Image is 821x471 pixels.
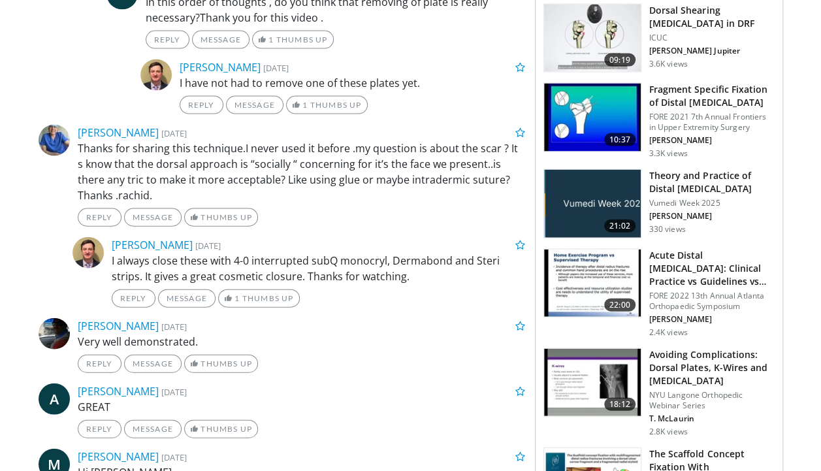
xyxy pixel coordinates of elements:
[649,4,775,30] h3: Dorsal Shearing [MEDICAL_DATA] in DRF
[78,140,525,203] p: Thanks for sharing this technique.I never used it before .my question is about the scar ? It s kn...
[649,83,775,109] h3: Fragment Specific Fixation of Distal [MEDICAL_DATA]
[604,398,636,411] span: 18:12
[649,112,775,133] p: FORE 2021 7th Annual Frontiers in Upper Extremity Surgery
[112,238,193,252] a: [PERSON_NAME]
[649,291,775,312] p: FORE 2022 13th Annual Atlanta Orthopaedic Symposium
[78,334,525,349] p: Very well demonstrated.
[78,449,159,464] a: [PERSON_NAME]
[649,390,775,411] p: NYU Langone Orthopedic Webinar Series
[78,208,121,227] a: Reply
[140,59,172,91] img: Avatar
[544,250,641,317] img: 6d9dae81-dcde-4f4f-b566-27239bdbcd1e.150x105_q85_crop-smart_upscale.jpg
[78,384,159,398] a: [PERSON_NAME]
[39,383,70,415] a: A
[543,169,775,238] a: 21:02 Theory and Practice of Distal [MEDICAL_DATA] Vumedi Week 2025 [PERSON_NAME] 330 views
[124,208,182,227] a: Message
[649,46,775,56] p: [PERSON_NAME] Jupiter
[649,224,686,235] p: 330 views
[544,349,641,417] img: 2a4ecf6f-c0b2-4c1f-986b-6826a29f309c.150x105_q85_crop-smart_upscale.jpg
[78,355,121,373] a: Reply
[649,427,688,437] p: 2.8K views
[184,208,258,227] a: Thumbs Up
[195,240,221,252] small: [DATE]
[184,420,258,438] a: Thumbs Up
[192,31,250,49] a: Message
[218,289,300,308] a: 1 Thumbs Up
[72,237,104,268] img: Avatar
[158,289,216,308] a: Message
[112,253,525,284] p: I always close these with 4-0 interrupted subQ monocryl, Dermabond and Steri strips. It gives a g...
[649,135,775,146] p: [PERSON_NAME]
[146,31,189,49] a: Reply
[604,219,636,233] span: 21:02
[161,127,187,139] small: [DATE]
[124,420,182,438] a: Message
[649,327,688,338] p: 2.4K views
[39,125,70,156] img: Avatar
[543,4,775,73] a: 09:19 Dorsal Shearing [MEDICAL_DATA] in DRF ICUC [PERSON_NAME] Jupiter 3.6K views
[649,249,775,288] h3: Acute Distal [MEDICAL_DATA]: Clinical Practice vs Guidelines vs Cu…
[649,198,775,208] p: Vumedi Week 2025
[543,348,775,437] a: 18:12 Avoiding Complications: Dorsal Plates, K-Wires and [MEDICAL_DATA] NYU Langone Orthopedic We...
[39,318,70,349] img: Avatar
[252,31,334,49] a: 1 Thumbs Up
[649,348,775,387] h3: Avoiding Complications: Dorsal Plates, K-Wires and [MEDICAL_DATA]
[649,314,775,325] p: [PERSON_NAME]
[112,289,155,308] a: Reply
[180,60,261,74] a: [PERSON_NAME]
[649,169,775,195] h3: Theory and Practice of Distal [MEDICAL_DATA]
[234,293,240,303] span: 1
[543,83,775,159] a: 10:37 Fragment Specific Fixation of Distal [MEDICAL_DATA] FORE 2021 7th Annual Frontiers in Upper...
[649,211,775,221] p: [PERSON_NAME]
[78,125,159,140] a: [PERSON_NAME]
[604,54,636,67] span: 09:19
[649,414,775,424] p: T. McLaurin
[544,5,641,73] img: cac2a5e2-d812-448f-a852-bd84ca2ef765.150x105_q85_crop-smart_upscale.jpg
[161,451,187,463] small: [DATE]
[78,399,525,415] p: GREAT
[604,133,636,146] span: 10:37
[226,96,283,114] a: Message
[302,100,308,110] span: 1
[161,321,187,333] small: [DATE]
[184,355,258,373] a: Thumbs Up
[544,84,641,152] img: 919eb891-5331-414c-9ce1-ba0cf9ebd897.150x105_q85_crop-smart_upscale.jpg
[649,148,688,159] p: 3.3K views
[78,319,159,333] a: [PERSON_NAME]
[544,170,641,238] img: 00376a2a-df33-4357-8f72-5b9cd9908985.jpg.150x105_q85_crop-smart_upscale.jpg
[263,62,289,74] small: [DATE]
[180,96,223,114] a: Reply
[268,35,274,44] span: 1
[649,33,775,43] p: ICUC
[649,59,688,69] p: 3.6K views
[78,420,121,438] a: Reply
[286,96,368,114] a: 1 Thumbs Up
[180,75,525,91] p: I have not had to remove one of these plates yet.
[124,355,182,373] a: Message
[604,299,636,312] span: 22:00
[161,386,187,398] small: [DATE]
[543,249,775,338] a: 22:00 Acute Distal [MEDICAL_DATA]: Clinical Practice vs Guidelines vs Cu… FORE 2022 13th Annual A...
